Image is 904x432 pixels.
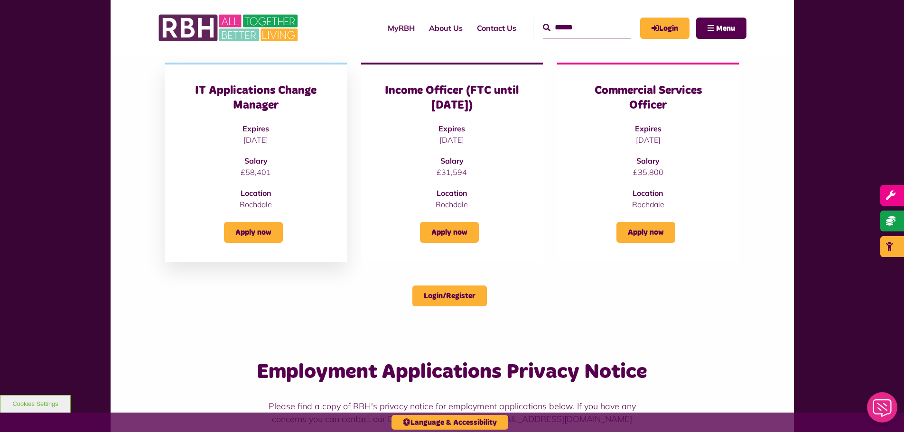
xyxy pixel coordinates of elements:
p: £58,401 [184,166,328,178]
h3: IT Applications Change Manager [184,83,328,113]
a: MyRBH [640,18,690,39]
h3: Commercial Services Officer [576,83,720,113]
strong: Location [437,188,467,198]
button: Language & Accessibility [391,415,508,430]
button: Navigation [696,18,746,39]
strong: Location [241,188,271,198]
input: Search [543,18,631,38]
p: Rochdale [184,199,328,210]
a: About Us [422,15,470,41]
iframe: Netcall Web Assistant for live chat [861,389,904,432]
p: [DATE] [184,134,328,146]
strong: Location [633,188,663,198]
p: Rochdale [576,199,720,210]
strong: Salary [244,156,268,165]
p: [DATE] [380,134,524,146]
a: Apply now [420,222,479,243]
span: Menu [716,25,735,32]
a: Login/Register [412,285,487,306]
a: MyRBH [381,15,422,41]
h3: Employment Applications Privacy Notice [256,358,648,386]
img: RBH [158,9,300,46]
p: Rochdale [380,199,524,210]
a: Contact Us [470,15,523,41]
strong: Expires [635,124,662,133]
a: Apply now [616,222,675,243]
a: Apply now [224,222,283,243]
p: £31,594 [380,166,524,178]
p: £35,800 [576,166,720,178]
strong: Expires [242,124,269,133]
p: [DATE] [576,134,720,146]
p: Please find a copy of RBH's privacy notice for employment applications below. If you have any con... [256,400,648,425]
h3: Income Officer (FTC until [DATE]) [380,83,524,113]
strong: Salary [636,156,660,165]
strong: Expires [438,124,465,133]
strong: Salary [440,156,464,165]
